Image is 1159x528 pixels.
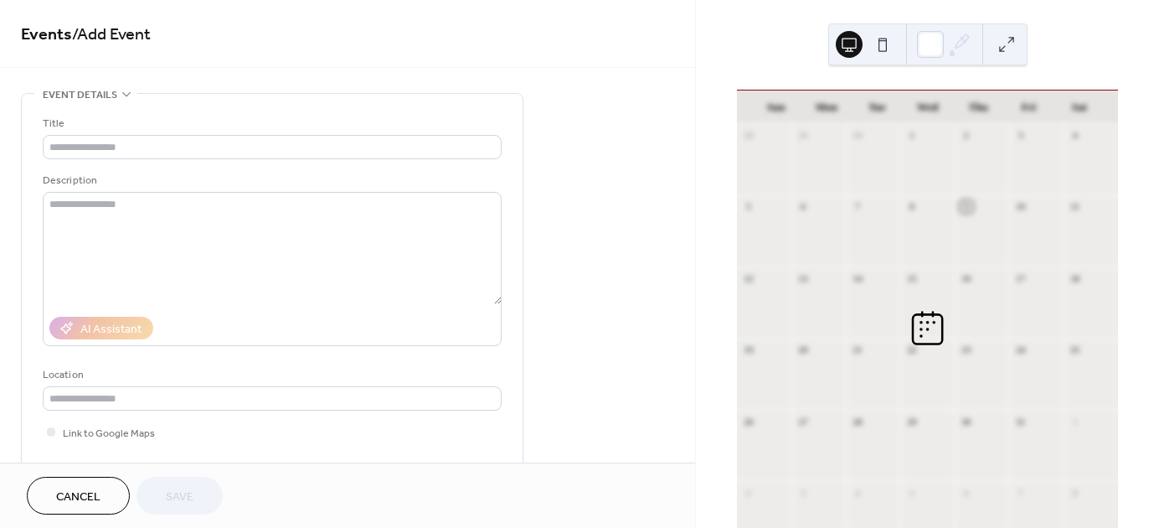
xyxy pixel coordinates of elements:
[21,18,72,51] a: Events
[851,486,863,499] div: 4
[742,344,755,356] div: 19
[851,272,863,284] div: 14
[796,129,809,142] div: 29
[43,366,498,384] div: Location
[43,172,498,189] div: Description
[1069,415,1081,427] div: 1
[905,344,918,356] div: 22
[742,415,755,427] div: 26
[63,425,155,443] span: Link to Google Maps
[852,91,902,124] div: Tue
[742,129,755,142] div: 28
[905,415,918,427] div: 29
[72,18,151,51] span: / Add Event
[1069,200,1081,213] div: 11
[851,344,863,356] div: 21
[796,272,809,284] div: 13
[905,486,918,499] div: 5
[1069,344,1081,356] div: 25
[43,461,168,479] div: Event color
[1014,415,1027,427] div: 31
[1014,344,1027,356] div: 24
[1014,486,1027,499] div: 7
[43,115,498,132] div: Title
[903,91,953,124] div: Wed
[56,489,100,506] span: Cancel
[1069,129,1081,142] div: 4
[1003,91,1053,124] div: Fri
[960,129,972,142] div: 2
[960,344,972,356] div: 23
[960,486,972,499] div: 6
[1014,200,1027,213] div: 10
[960,200,972,213] div: 9
[796,415,809,427] div: 27
[851,200,863,213] div: 7
[960,272,972,284] div: 16
[1069,486,1081,499] div: 8
[742,486,755,499] div: 2
[960,415,972,427] div: 30
[905,200,918,213] div: 8
[796,486,809,499] div: 3
[851,129,863,142] div: 30
[796,344,809,356] div: 20
[953,91,1003,124] div: Thu
[1054,91,1105,124] div: Sat
[742,200,755,213] div: 5
[905,272,918,284] div: 15
[905,129,918,142] div: 1
[1014,129,1027,142] div: 3
[27,477,130,515] button: Cancel
[796,200,809,213] div: 6
[851,415,863,427] div: 28
[750,91,801,124] div: Sun
[1014,272,1027,284] div: 17
[43,86,117,104] span: Event details
[742,272,755,284] div: 12
[1069,272,1081,284] div: 18
[801,91,852,124] div: Mon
